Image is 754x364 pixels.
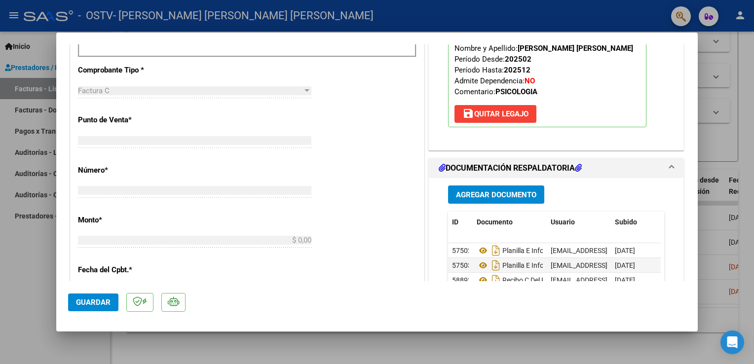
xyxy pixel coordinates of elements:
[454,87,537,96] span: Comentario:
[477,276,629,284] span: Recibo C Del Pago [PERSON_NAME] 2025
[448,185,544,204] button: Agregar Documento
[448,212,473,233] datatable-header-cell: ID
[477,218,513,226] span: Documento
[551,261,718,269] span: [EMAIL_ADDRESS][DOMAIN_NAME] - [PERSON_NAME]
[611,212,660,233] datatable-header-cell: Subido
[505,55,531,64] strong: 202502
[525,76,535,85] strong: NO
[454,105,536,123] button: Quitar Legajo
[456,190,536,199] span: Agregar Documento
[439,162,582,174] h1: DOCUMENTACIÓN RESPALDATORIA
[551,276,718,284] span: [EMAIL_ADDRESS][DOMAIN_NAME] - [PERSON_NAME]
[490,272,502,288] i: Descargar documento
[68,293,118,311] button: Guardar
[551,218,575,226] span: Usuario
[429,158,683,178] mat-expansion-panel-header: DOCUMENTACIÓN RESPALDATORIA
[490,257,502,273] i: Descargar documento
[473,212,547,233] datatable-header-cell: Documento
[78,114,180,126] p: Punto de Venta
[452,218,458,226] span: ID
[477,247,574,255] span: Planilla E Informe Junio
[78,215,180,226] p: Monto
[490,243,502,258] i: Descargar documento
[462,109,528,118] span: Quitar Legajo
[504,66,530,74] strong: 202512
[477,261,610,269] span: Planilla E Informe [PERSON_NAME]
[76,298,111,307] span: Guardar
[615,261,635,269] span: [DATE]
[452,276,472,284] span: 58892
[78,264,180,276] p: Fecha del Cpbt.
[78,65,180,76] p: Comprobante Tipo *
[720,330,744,354] div: Open Intercom Messenger
[78,165,180,176] p: Número
[615,247,635,255] span: [DATE]
[462,108,474,119] mat-icon: save
[518,44,633,53] strong: [PERSON_NAME] [PERSON_NAME]
[615,218,637,226] span: Subido
[551,247,718,255] span: [EMAIL_ADDRESS][DOMAIN_NAME] - [PERSON_NAME]
[495,87,537,96] strong: PSICOLOGIA
[78,86,110,95] span: Factura C
[615,276,635,284] span: [DATE]
[452,261,472,269] span: 57503
[452,247,472,255] span: 57502
[660,212,710,233] datatable-header-cell: Acción
[547,212,611,233] datatable-header-cell: Usuario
